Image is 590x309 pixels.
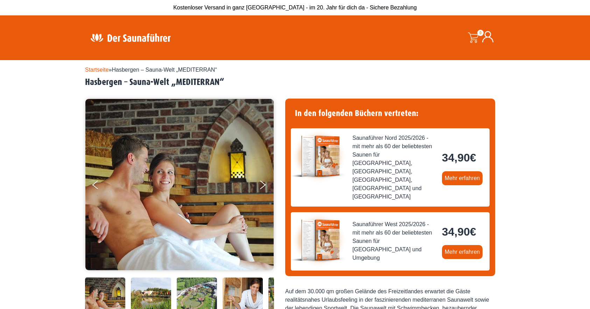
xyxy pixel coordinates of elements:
span: Hasbergen – Sauna-Welt „MEDITERRAN“ [112,67,217,73]
bdi: 34,90 [442,225,476,238]
img: der-saunafuehrer-2025-nord.jpg [291,128,347,184]
img: der-saunafuehrer-2025-west.jpg [291,212,347,268]
span: Kostenloser Versand in ganz [GEOGRAPHIC_DATA] - im 20. Jahr für dich da - Sichere Bezahlung [173,5,417,10]
a: Startseite [85,67,109,73]
span: Saunaführer Nord 2025/2026 - mit mehr als 60 der beliebtesten Saunen für [GEOGRAPHIC_DATA], [GEOG... [352,134,436,201]
span: Saunaführer West 2025/2026 - mit mehr als 60 der beliebtesten Saunen für [GEOGRAPHIC_DATA] und Um... [352,220,436,262]
a: Mehr erfahren [442,245,483,259]
button: Previous [92,178,110,195]
a: Mehr erfahren [442,171,483,185]
bdi: 34,90 [442,151,476,164]
h2: Hasbergen – Sauna-Welt „MEDITERRAN“ [85,77,505,88]
span: € [470,151,476,164]
h4: In den folgenden Büchern vertreten: [291,104,490,123]
button: Next [259,178,276,195]
span: € [470,225,476,238]
span: 0 [477,30,484,36]
span: » [85,67,217,73]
